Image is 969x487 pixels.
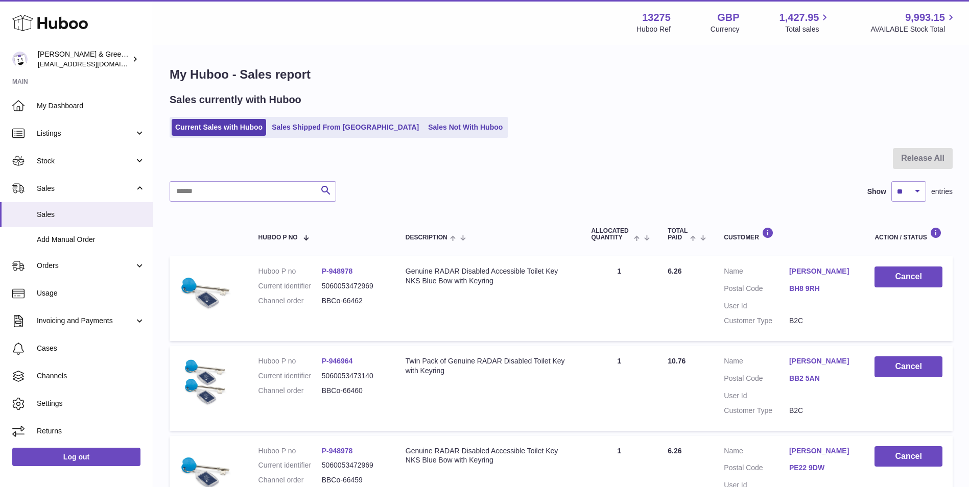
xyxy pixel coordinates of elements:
[668,447,681,455] span: 6.26
[711,25,740,34] div: Currency
[37,371,145,381] span: Channels
[724,356,789,369] dt: Name
[724,227,854,241] div: Customer
[38,50,130,69] div: [PERSON_NAME] & Green Ltd
[789,284,855,294] a: BH8 9RH
[724,391,789,401] dt: User Id
[322,460,385,470] dd: 5060053472969
[322,267,353,275] a: P-948978
[37,261,134,271] span: Orders
[724,266,789,279] dt: Name
[12,52,28,67] img: internalAdmin-13275@internal.huboo.com
[724,284,789,296] dt: Postal Code
[789,446,855,456] a: [PERSON_NAME]
[779,11,831,34] a: 1,427.95 Total sales
[789,316,855,326] dd: B2C
[785,25,831,34] span: Total sales
[322,386,385,396] dd: BBCo-66460
[581,346,658,431] td: 1
[322,371,385,381] dd: 5060053473140
[37,184,134,193] span: Sales
[779,11,819,25] span: 1,427.95
[37,129,134,138] span: Listings
[870,25,957,34] span: AVAILABLE Stock Total
[258,266,322,276] dt: Huboo P no
[322,281,385,291] dd: 5060053472969
[789,463,855,473] a: PE22 9DW
[789,266,855,276] a: [PERSON_NAME]
[406,356,571,376] div: Twin Pack of Genuine RADAR Disabled Toilet Key with Keyring
[170,93,301,107] h2: Sales currently with Huboo
[37,316,134,326] span: Invoicing and Payments
[717,11,739,25] strong: GBP
[592,228,631,241] span: ALLOCATED Quantity
[258,446,322,456] dt: Huboo P no
[875,266,942,287] button: Cancel
[258,234,298,241] span: Huboo P no
[37,288,145,298] span: Usage
[724,316,789,326] dt: Customer Type
[258,281,322,291] dt: Current identifier
[258,386,322,396] dt: Channel order
[636,25,671,34] div: Huboo Ref
[258,371,322,381] dt: Current identifier
[931,187,953,197] span: entries
[668,228,688,241] span: Total paid
[875,227,942,241] div: Action / Status
[170,66,953,83] h1: My Huboo - Sales report
[424,119,506,136] a: Sales Not With Huboo
[406,234,447,241] span: Description
[268,119,422,136] a: Sales Shipped From [GEOGRAPHIC_DATA]
[37,101,145,111] span: My Dashboard
[789,374,855,383] a: BB2 5AN
[875,446,942,467] button: Cancel
[668,357,686,365] span: 10.76
[258,296,322,306] dt: Channel order
[875,356,942,377] button: Cancel
[37,210,145,220] span: Sales
[789,356,855,366] a: [PERSON_NAME]
[724,463,789,475] dt: Postal Code
[180,356,231,407] img: $_57.JPG
[905,11,945,25] span: 9,993.15
[724,406,789,416] dt: Customer Type
[724,301,789,311] dt: User Id
[642,11,671,25] strong: 13275
[322,475,385,485] dd: BBCo-66459
[38,60,150,68] span: [EMAIL_ADDRESS][DOMAIN_NAME]
[406,266,571,286] div: Genuine RADAR Disabled Accessible Toilet Key NKS Blue Bow with Keyring
[789,406,855,416] dd: B2C
[724,446,789,458] dt: Name
[406,446,571,466] div: Genuine RADAR Disabled Accessible Toilet Key NKS Blue Bow with Keyring
[724,374,789,386] dt: Postal Code
[258,356,322,366] dt: Huboo P no
[322,447,353,455] a: P-948978
[37,344,145,353] span: Cases
[37,426,145,436] span: Returns
[258,475,322,485] dt: Channel order
[870,11,957,34] a: 9,993.15 AVAILABLE Stock Total
[258,460,322,470] dt: Current identifier
[322,357,353,365] a: P-946964
[180,266,231,318] img: $_57.JPG
[172,119,266,136] a: Current Sales with Huboo
[668,267,681,275] span: 6.26
[581,256,658,341] td: 1
[12,448,140,466] a: Log out
[37,156,134,166] span: Stock
[322,296,385,306] dd: BBCo-66462
[37,399,145,408] span: Settings
[867,187,886,197] label: Show
[37,235,145,245] span: Add Manual Order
